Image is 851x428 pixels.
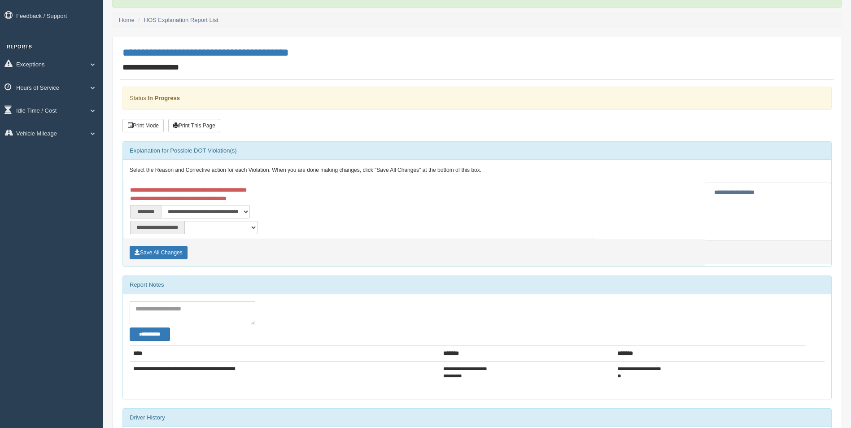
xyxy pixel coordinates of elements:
[148,95,180,101] strong: In Progress
[119,17,135,23] a: Home
[130,328,170,341] button: Change Filter Options
[123,160,831,181] div: Select the Reason and Corrective action for each Violation. When you are done making changes, cli...
[123,409,831,427] div: Driver History
[122,87,832,109] div: Status:
[123,142,831,160] div: Explanation for Possible DOT Violation(s)
[123,276,831,294] div: Report Notes
[144,17,218,23] a: HOS Explanation Report List
[168,119,220,132] button: Print This Page
[130,246,188,259] button: Save
[122,119,164,132] button: Print Mode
